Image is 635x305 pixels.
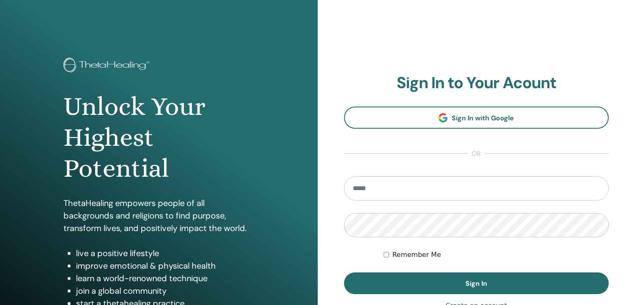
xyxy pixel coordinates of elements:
[344,272,609,294] button: Sign In
[344,74,609,93] h2: Sign In to Your Acount
[465,279,487,288] span: Sign In
[468,149,485,159] span: or
[392,250,441,260] label: Remember Me
[76,259,254,272] li: improve emotional & physical health
[76,285,254,297] li: join a global community
[76,247,254,259] li: live a positive lifestyle
[344,107,609,129] a: Sign In with Google
[452,114,514,122] span: Sign In with Google
[76,272,254,285] li: learn a world-renowned technique
[63,91,254,184] h1: Unlock Your Highest Potential
[63,197,254,234] p: ThetaHealing empowers people of all backgrounds and religions to find purpose, transform lives, a...
[384,250,609,260] div: Keep me authenticated indefinitely or until I manually logout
